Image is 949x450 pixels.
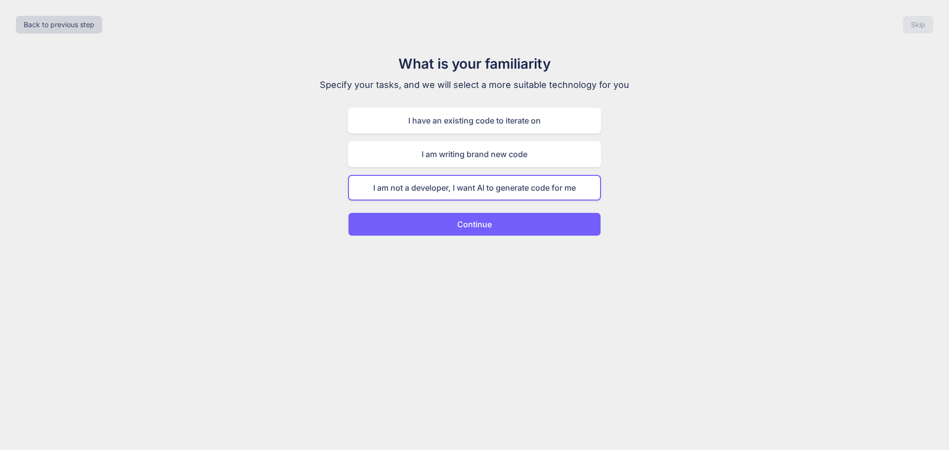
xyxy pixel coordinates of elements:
[903,16,933,34] button: Skip
[348,141,601,167] div: I am writing brand new code
[348,108,601,133] div: I have an existing code to iterate on
[457,218,492,230] p: Continue
[16,16,102,34] button: Back to previous step
[348,212,601,236] button: Continue
[308,78,641,92] p: Specify your tasks, and we will select a more suitable technology for you
[348,175,601,201] div: I am not a developer, I want AI to generate code for me
[308,53,641,74] h1: What is your familiarity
